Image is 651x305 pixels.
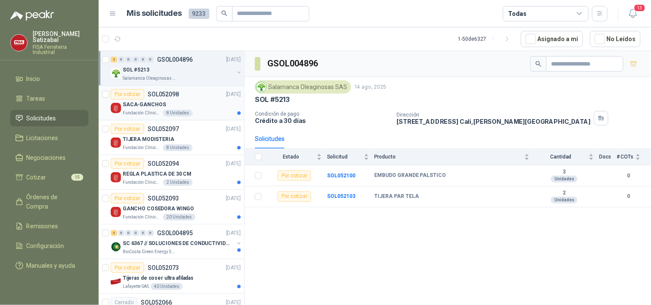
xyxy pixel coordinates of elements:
[148,126,179,132] p: SOL052097
[634,4,646,12] span: 13
[374,154,523,160] span: Producto
[111,230,117,236] div: 3
[99,120,244,155] a: Por cotizarSOL052097[DATE] Company LogoTIJERA MODISTERIAFundación Clínica Shaio8 Unidades
[267,154,315,160] span: Estado
[255,95,290,104] p: SOL #5213
[617,192,641,200] b: 0
[111,54,242,82] a: 2 0 0 0 0 0 GSOL004896[DATE] Company LogoSOL #5213Salamanca Oleaginosas SAS
[111,89,144,99] div: Por cotizar
[123,205,194,213] p: GANCHO COSEDORA WINGO
[111,207,121,217] img: Company Logo
[157,230,193,236] p: GSOL004895
[374,172,446,179] b: EMBUDO GRANDE PALSTICO
[133,57,139,63] div: 0
[27,221,58,231] span: Remisiones
[521,31,583,47] button: Asignado a mi
[255,81,351,93] div: Salamanca Oleaginosas SAS
[111,57,117,63] div: 2
[535,190,594,197] b: 2
[111,242,121,252] img: Company Logo
[535,169,594,176] b: 3
[123,135,174,144] p: TIJERA MODISTERIA
[10,10,54,21] img: Logo peakr
[226,125,241,133] p: [DATE]
[625,6,641,21] button: 13
[33,45,88,55] p: FISA Ferreteria Industrial
[123,101,166,109] p: SACA-GANCHOS
[111,263,144,273] div: Por cotizar
[148,161,179,167] p: SOL052094
[226,90,241,99] p: [DATE]
[71,174,83,181] span: 15
[10,150,88,166] a: Negociaciones
[123,239,230,248] p: SC 6367 // SOLUCIONES DE CONDUCTIVIDAD
[99,86,244,120] a: Por cotizarSOL052098[DATE] Company LogoSACA-GANCHOSFundación Clínica Shaio8 Unidades
[189,9,209,19] span: 9233
[27,173,46,182] span: Cotizar
[221,10,227,16] span: search
[111,124,144,134] div: Por cotizar
[535,149,599,165] th: Cantidad
[123,144,161,151] p: Fundación Clínica Shaio
[617,149,651,165] th: # COTs
[111,103,121,113] img: Company Logo
[123,248,177,255] p: BioCosta Green Energy S.A.S
[111,228,242,255] a: 3 0 0 0 0 0 GSOL004895[DATE] Company LogoSC 6367 // SOLUCIONES DE CONDUCTIVIDADBioCosta Green Ene...
[10,130,88,146] a: Licitaciones
[11,35,27,51] img: Company Logo
[111,158,144,169] div: Por cotizar
[257,82,266,92] img: Company Logo
[551,197,578,203] div: Unidades
[111,138,121,148] img: Company Logo
[10,189,88,215] a: Órdenes de Compra
[147,230,154,236] div: 0
[123,75,177,82] p: Salamanca Oleaginosas SAS
[111,68,121,78] img: Company Logo
[27,94,45,103] span: Tareas
[535,154,587,160] span: Cantidad
[33,31,88,43] p: [PERSON_NAME] Satizabal
[111,276,121,287] img: Company Logo
[327,173,355,179] b: SOL052100
[354,83,386,91] p: 14 ago, 2025
[140,57,146,63] div: 0
[27,114,56,123] span: Solicitudes
[397,112,591,118] p: Dirección
[151,283,183,290] div: 40 Unidades
[255,111,390,117] p: Condición de pago
[327,193,355,199] a: SOL052103
[10,71,88,87] a: Inicio
[140,230,146,236] div: 0
[163,179,193,186] div: 2 Unidades
[27,261,76,270] span: Manuales y ayuda
[123,170,191,178] p: REGLA PLASTICA DE 30 CM
[99,155,244,190] a: Por cotizarSOL052094[DATE] Company LogoREGLA PLASTICA DE 30 CMFundación Clínica Shaio2 Unidades
[147,57,154,63] div: 0
[133,230,139,236] div: 0
[123,214,161,221] p: Fundación Clínica Shaio
[123,66,149,74] p: SOL #5213
[226,56,241,64] p: [DATE]
[123,283,149,290] p: Lafayette SAS
[226,229,241,237] p: [DATE]
[148,265,179,271] p: SOL052073
[255,117,390,124] p: Crédito a 30 días
[163,144,193,151] div: 8 Unidades
[111,193,144,203] div: Por cotizar
[118,230,124,236] div: 0
[148,91,179,97] p: SOL052098
[27,241,64,251] span: Configuración
[255,134,285,144] div: Solicitudes
[458,32,514,46] div: 1 - 50 de 6327
[27,74,40,84] span: Inicio
[617,172,641,180] b: 0
[226,264,241,272] p: [DATE]
[397,118,591,125] p: [STREET_ADDRESS] Cali , [PERSON_NAME][GEOGRAPHIC_DATA]
[27,153,66,162] span: Negociaciones
[536,61,542,67] span: search
[27,192,80,211] span: Órdenes de Compra
[123,179,161,186] p: Fundación Clínica Shaio
[267,149,327,165] th: Estado
[111,172,121,182] img: Company Logo
[10,257,88,274] a: Manuales y ayuda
